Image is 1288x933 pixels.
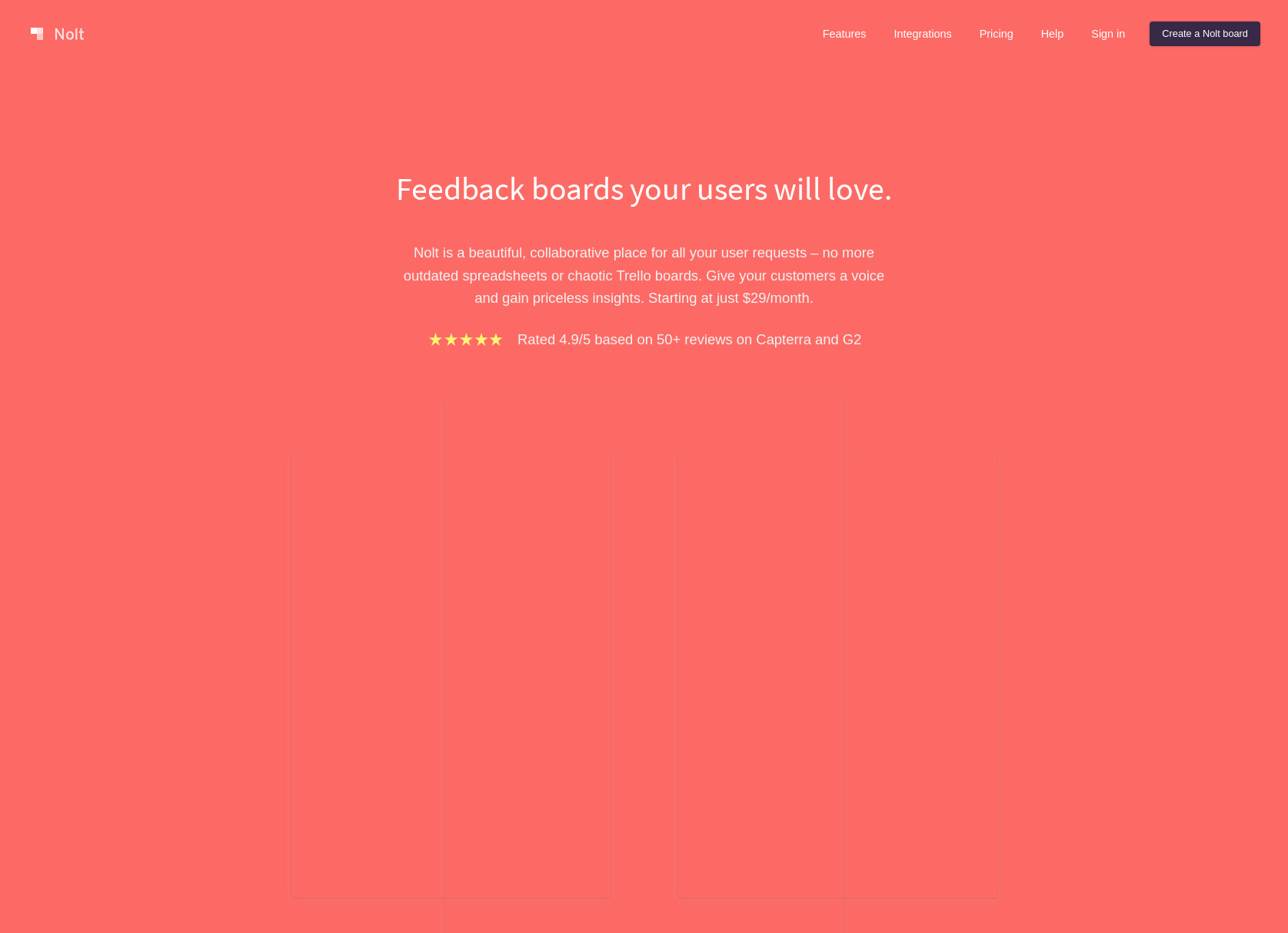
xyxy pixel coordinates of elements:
a: Sign in [1079,22,1137,46]
a: Create a Nolt board [1150,22,1260,46]
a: Pricing [967,22,1026,46]
a: Features [810,22,879,46]
p: Nolt is a beautiful, collaborative place for all your user requests – no more outdated spreadshee... [379,241,910,309]
p: Rated 4.9/5 based on 50+ reviews on Capterra and G2 [518,328,861,350]
img: stars.b067e34983.png [427,330,505,348]
h1: Feedback boards your users will love. [379,166,910,211]
a: Integrations [881,22,964,46]
a: Help [1029,22,1077,46]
